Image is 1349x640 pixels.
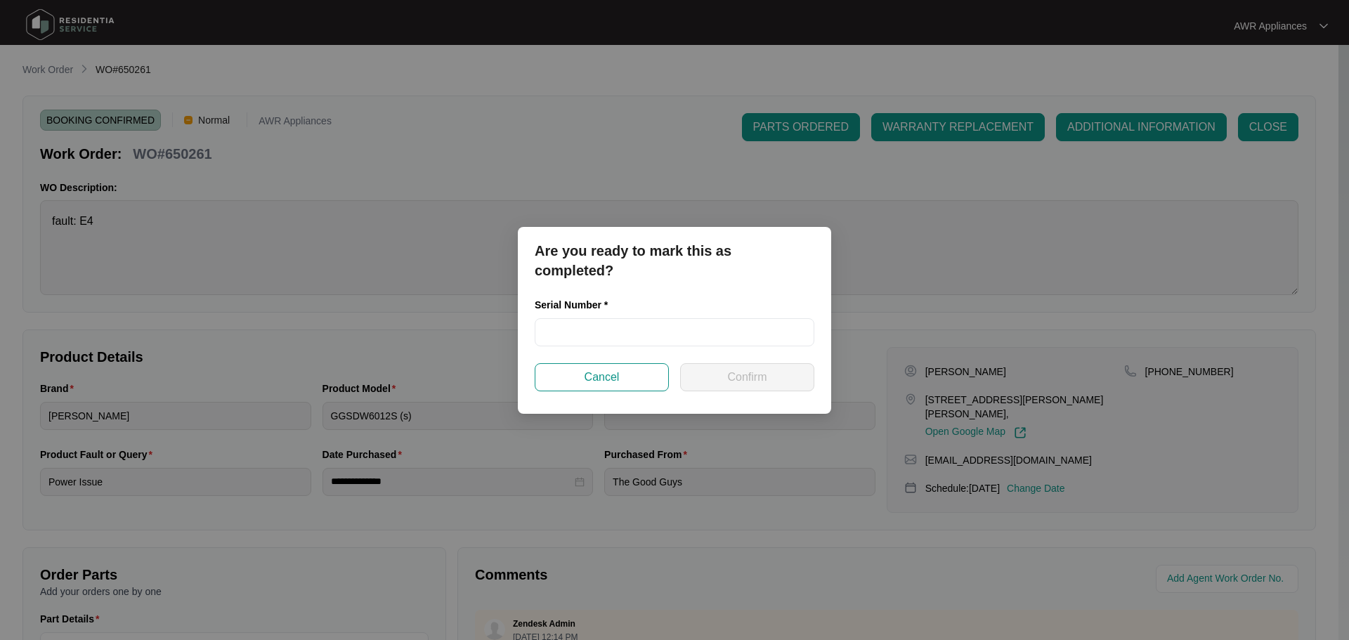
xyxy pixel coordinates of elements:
[535,261,814,280] p: completed?
[535,363,669,391] button: Cancel
[535,298,618,312] label: Serial Number *
[585,369,620,386] span: Cancel
[680,363,814,391] button: Confirm
[535,241,814,261] p: Are you ready to mark this as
